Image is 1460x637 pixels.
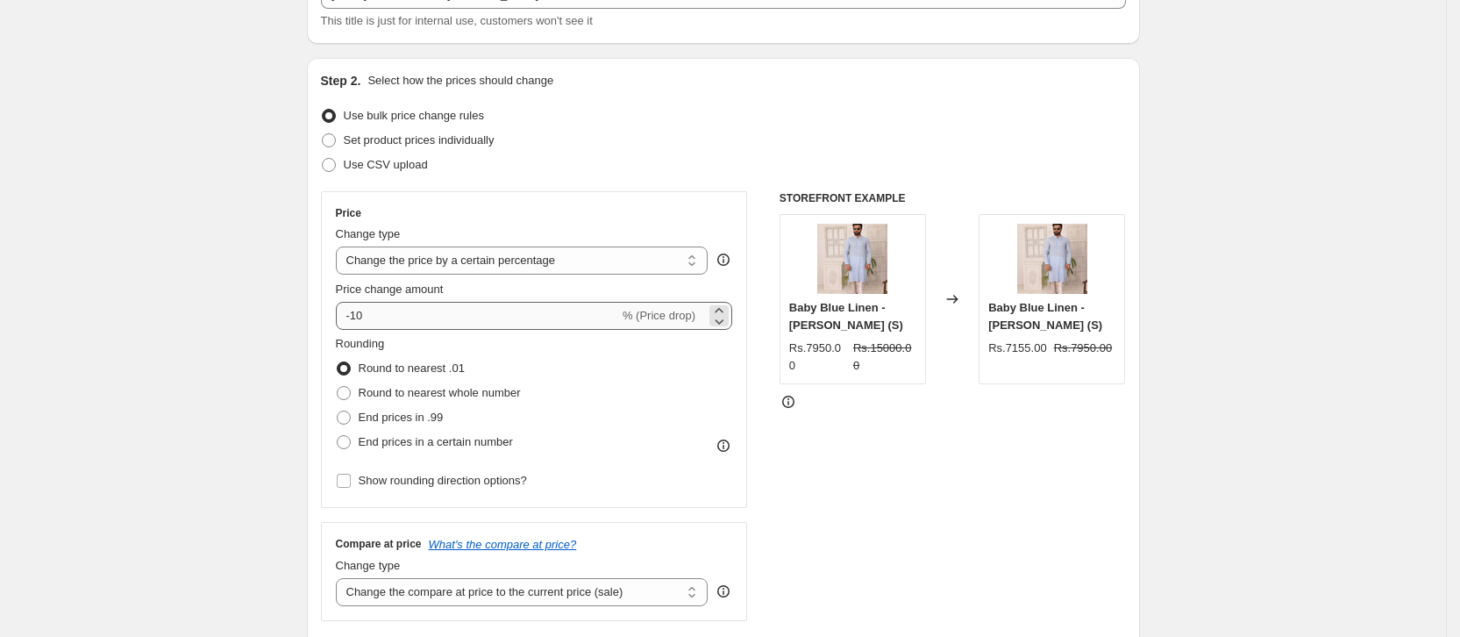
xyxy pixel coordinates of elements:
img: mustafaadmani-010_80x.jpg [1017,224,1087,294]
span: Rs.15000.00 [853,341,912,372]
p: Select how the prices should change [367,72,553,89]
span: Show rounding direction options? [359,474,527,487]
span: Use CSV upload [344,158,428,171]
h2: Step 2. [321,72,361,89]
span: End prices in a certain number [359,435,513,448]
span: % (Price drop) [623,309,695,322]
h3: Compare at price [336,537,422,551]
span: Round to nearest whole number [359,386,521,399]
span: Baby Blue Linen - [PERSON_NAME] (S) [988,301,1102,332]
span: Rs.7950.00 [789,341,841,372]
input: -15 [336,302,619,330]
span: Change type [336,559,401,572]
span: Set product prices individually [344,133,495,147]
img: mustafaadmani-010_80x.jpg [817,224,887,294]
span: Use bulk price change rules [344,109,484,122]
span: Baby Blue Linen - [PERSON_NAME] (S) [789,301,903,332]
h6: STOREFRONT EXAMPLE [780,191,1126,205]
span: Round to nearest .01 [359,361,465,375]
button: What's the compare at price? [429,538,577,551]
span: End prices in .99 [359,411,444,424]
span: Rs.7155.00 [988,341,1047,354]
span: This title is just for internal use, customers won't see it [321,14,593,27]
div: help [715,251,732,268]
span: Price change amount [336,283,444,296]
div: help [715,583,732,600]
span: Change type [336,227,401,240]
span: Rs.7950.00 [1054,341,1113,354]
span: Rounding [336,337,385,350]
h3: Price [336,206,361,220]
